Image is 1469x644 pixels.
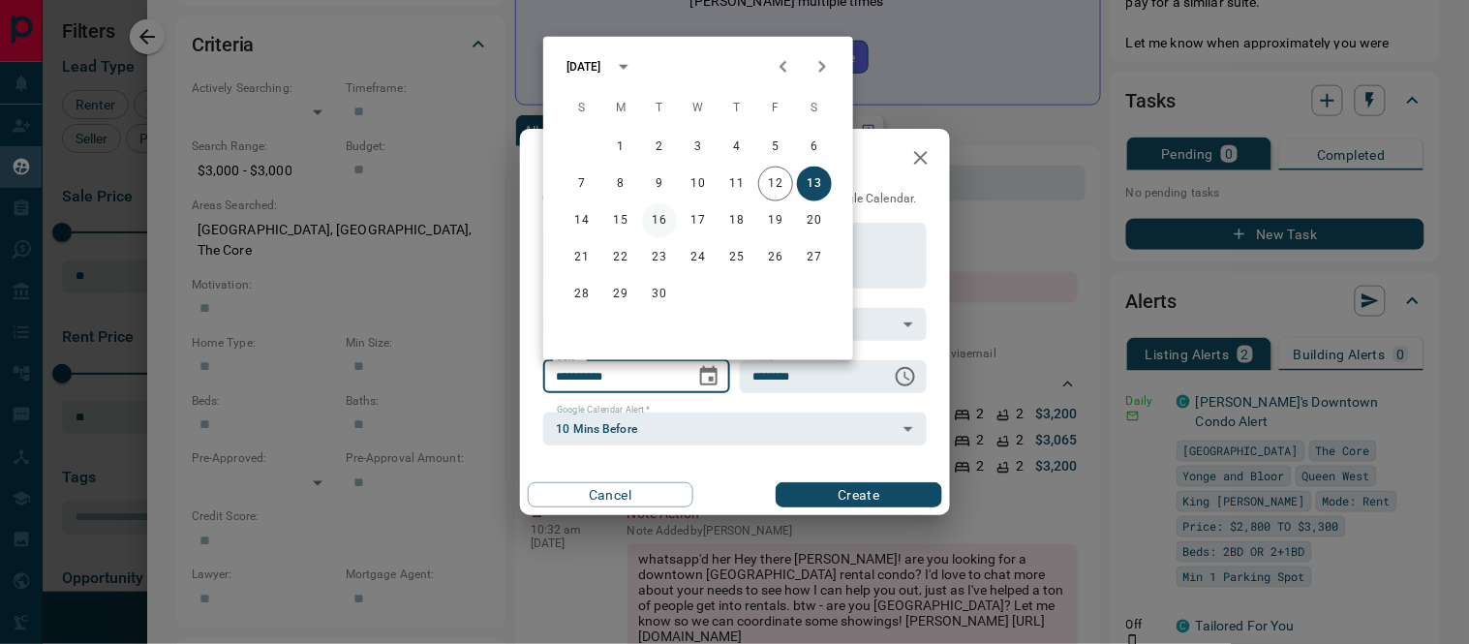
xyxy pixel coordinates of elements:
button: Create [776,482,941,507]
button: 28 [565,277,599,312]
button: 23 [642,240,677,275]
button: 7 [565,167,599,201]
span: Saturday [797,89,832,128]
button: Choose date, selected date is Sep 13, 2025 [689,357,728,396]
button: 2 [642,130,677,165]
span: Thursday [719,89,754,128]
button: 12 [758,167,793,201]
label: Date [557,352,581,364]
button: Cancel [528,482,693,507]
button: calendar view is open, switch to year view [607,50,640,83]
button: 11 [719,167,754,201]
button: 15 [603,203,638,238]
button: 17 [681,203,716,238]
button: 13 [797,167,832,201]
span: Monday [603,89,638,128]
button: 30 [642,277,677,312]
button: 24 [681,240,716,275]
button: 10 [681,167,716,201]
span: Tuesday [642,89,677,128]
button: 9 [642,167,677,201]
button: 26 [758,240,793,275]
button: Previous month [764,47,803,86]
div: 10 Mins Before [543,413,927,445]
button: Next month [803,47,842,86]
span: Wednesday [681,89,716,128]
button: 6 [797,130,832,165]
button: 5 [758,130,793,165]
button: 14 [565,203,599,238]
span: Friday [758,89,793,128]
div: [DATE] [566,58,601,76]
button: Choose time, selected time is 6:00 AM [886,357,925,396]
button: 20 [797,203,832,238]
label: Time [753,352,779,364]
button: 4 [719,130,754,165]
button: 25 [719,240,754,275]
button: 16 [642,203,677,238]
button: 18 [719,203,754,238]
h2: New Task [520,129,652,191]
button: 21 [565,240,599,275]
span: Sunday [565,89,599,128]
button: 3 [681,130,716,165]
label: Google Calendar Alert [557,404,650,416]
button: 19 [758,203,793,238]
button: 1 [603,130,638,165]
button: 27 [797,240,832,275]
button: 22 [603,240,638,275]
button: 29 [603,277,638,312]
button: 8 [603,167,638,201]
